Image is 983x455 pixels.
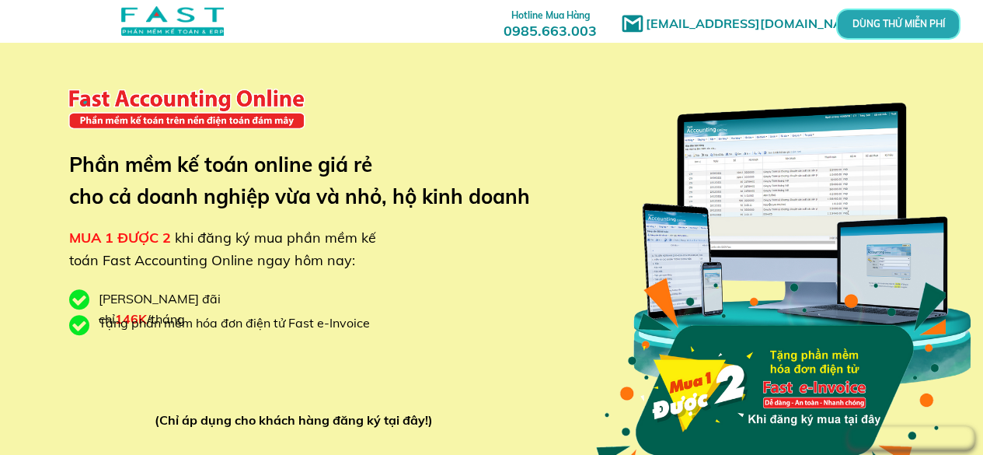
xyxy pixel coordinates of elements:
[99,289,301,329] div: [PERSON_NAME] đãi chỉ /tháng
[115,311,147,327] span: 146K
[69,229,171,247] span: MUA 1 ĐƯỢC 2
[99,313,382,334] div: Tặng phần mềm hóa đơn điện tử Fast e-Invoice
[69,149,553,213] h3: Phần mềm kế toán online giá rẻ cho cả doanh nghiệp vừa và nhỏ, hộ kinh doanh
[646,14,875,34] h1: [EMAIL_ADDRESS][DOMAIN_NAME]
[155,411,440,431] div: (Chỉ áp dụng cho khách hàng đăng ký tại đây!)
[69,229,376,269] span: khi đăng ký mua phần mềm kế toán Fast Accounting Online ngay hôm nay:
[511,9,590,21] span: Hotline Mua Hàng
[880,20,916,29] p: DÙNG THỬ MIỄN PHÍ
[486,5,614,39] h3: 0985.663.003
